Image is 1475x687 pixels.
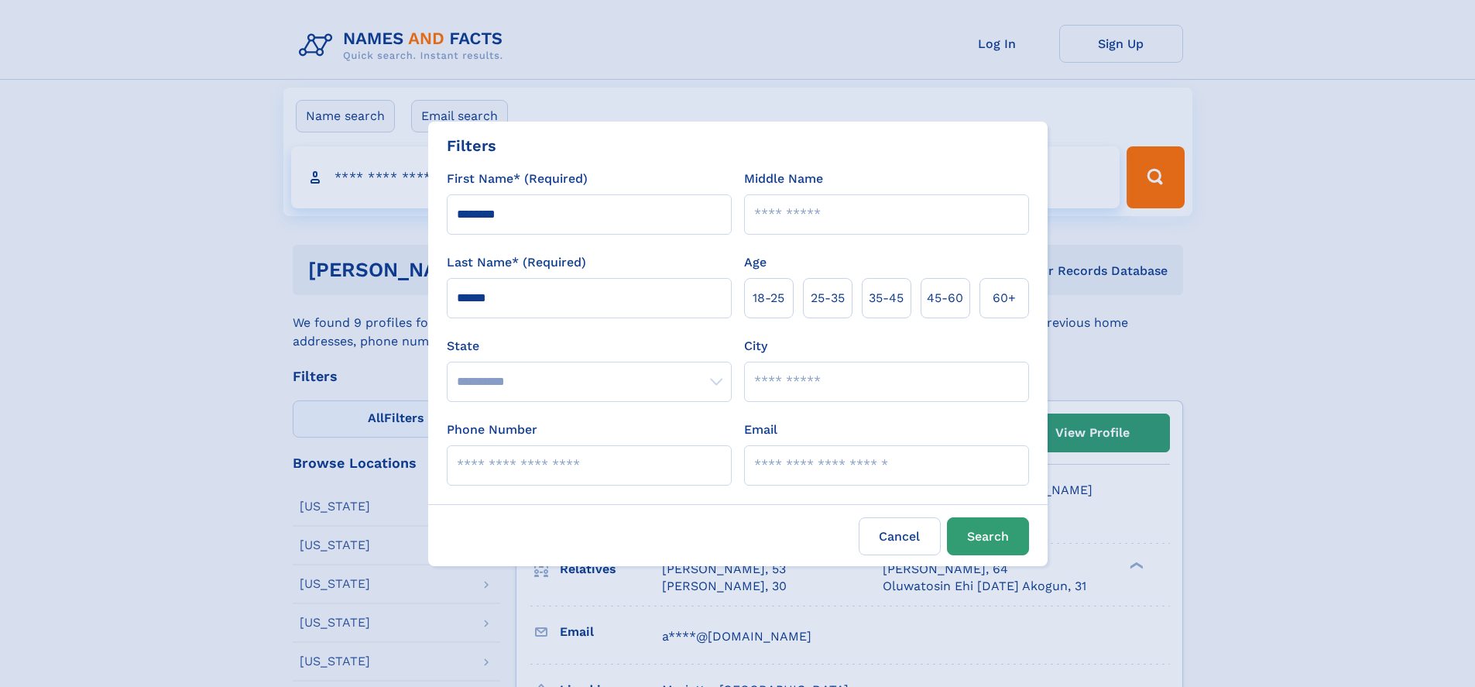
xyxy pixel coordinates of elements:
label: Middle Name [744,170,823,188]
span: 25‑35 [811,289,845,307]
label: First Name* (Required) [447,170,588,188]
label: Phone Number [447,421,537,439]
label: State [447,337,732,356]
div: Filters [447,134,496,157]
label: Age [744,253,767,272]
label: City [744,337,767,356]
span: 45‑60 [927,289,963,307]
label: Cancel [859,517,941,555]
span: 18‑25 [753,289,784,307]
span: 60+ [993,289,1016,307]
button: Search [947,517,1029,555]
span: 35‑45 [869,289,904,307]
label: Email [744,421,777,439]
label: Last Name* (Required) [447,253,586,272]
